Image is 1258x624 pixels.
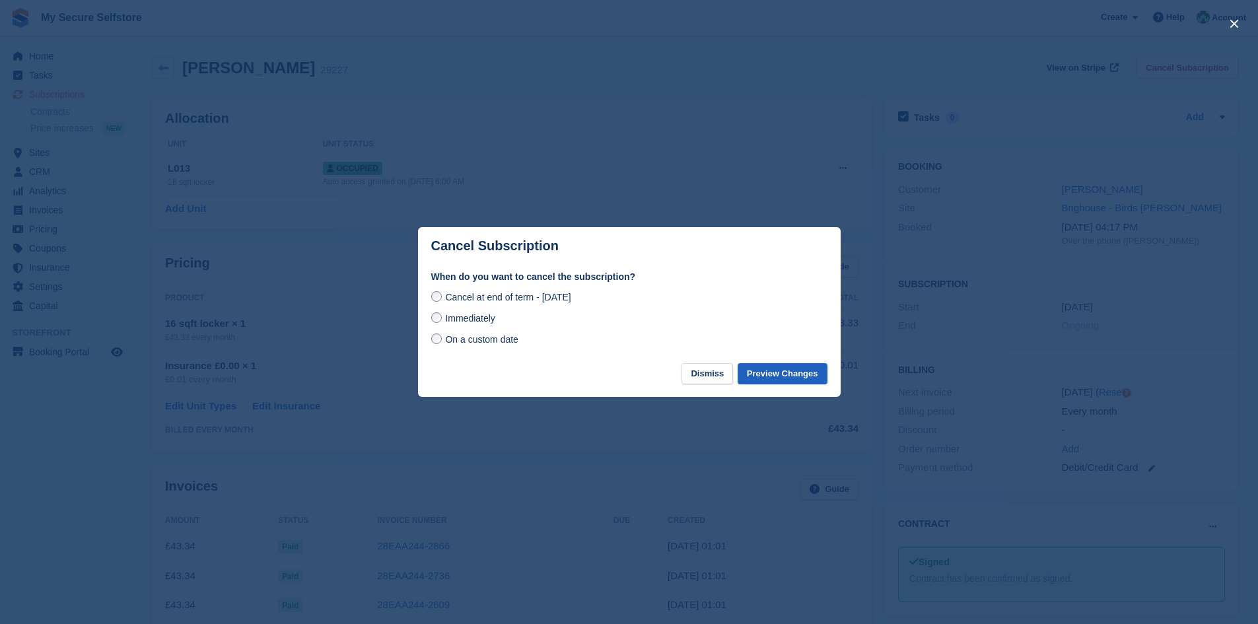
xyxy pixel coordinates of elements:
input: Immediately [431,312,442,323]
input: Cancel at end of term - [DATE] [431,291,442,302]
label: When do you want to cancel the subscription? [431,270,827,284]
button: Preview Changes [738,363,827,385]
button: close [1224,13,1245,34]
p: Cancel Subscription [431,238,559,254]
input: On a custom date [431,333,442,344]
span: On a custom date [445,334,518,345]
button: Dismiss [681,363,733,385]
span: Cancel at end of term - [DATE] [445,292,571,302]
span: Immediately [445,313,495,324]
